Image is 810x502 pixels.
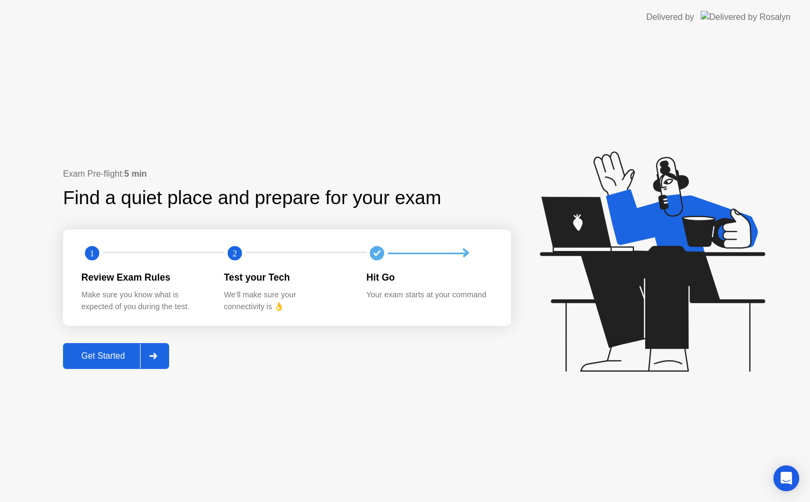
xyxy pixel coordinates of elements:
[90,248,94,259] text: 1
[66,351,140,361] div: Get Started
[63,343,169,369] button: Get Started
[81,289,207,312] div: Make sure you know what is expected of you during the test.
[366,289,492,301] div: Your exam starts at your command
[773,465,799,491] div: Open Intercom Messenger
[224,270,350,284] div: Test your Tech
[366,270,492,284] div: Hit Go
[224,289,350,312] div: We’ll make sure your connectivity is 👌
[701,11,791,23] img: Delivered by Rosalyn
[124,169,147,178] b: 5 min
[233,248,237,259] text: 2
[63,184,443,212] div: Find a quiet place and prepare for your exam
[646,11,694,24] div: Delivered by
[81,270,207,284] div: Review Exam Rules
[63,168,511,180] div: Exam Pre-flight:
